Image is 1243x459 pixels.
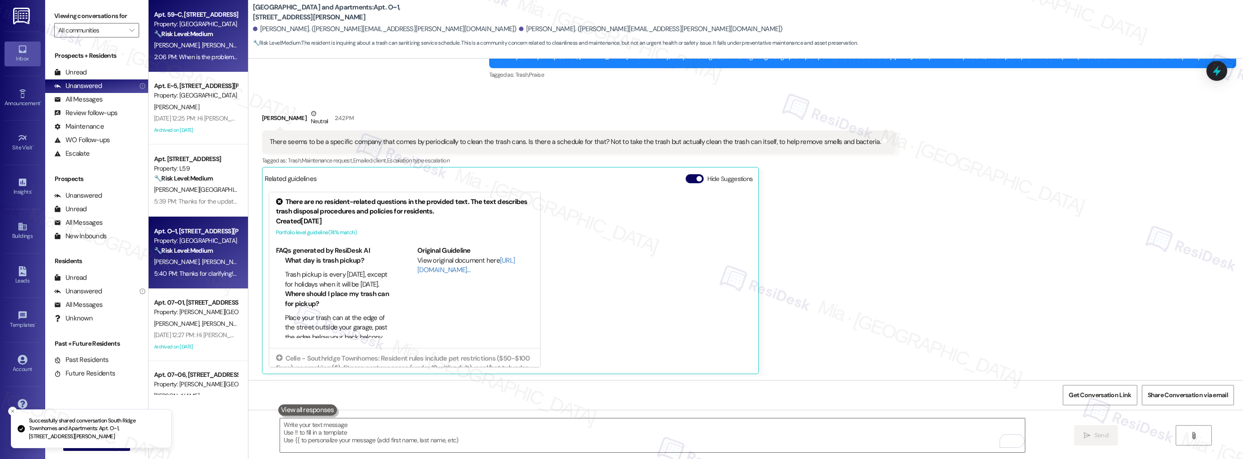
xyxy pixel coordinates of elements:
[154,19,238,29] div: Property: [GEOGRAPHIC_DATA] at [GEOGRAPHIC_DATA]
[1084,432,1090,439] i: 
[153,125,238,136] div: Archived on [DATE]
[154,10,238,19] div: Apt. 59~C, [STREET_ADDRESS]
[154,197,659,205] div: 5:39 PM: Thanks for the update! I understand the work wasn't completed as expected. Could you let...
[154,298,238,307] div: Apt. 07~01, [STREET_ADDRESS][PERSON_NAME]
[154,370,238,380] div: Apt. 07~06, [STREET_ADDRESS][PERSON_NAME]
[54,122,104,131] div: Maintenance
[253,38,858,48] span: : The resident is inquiring about a trash can sanitizing service schedule. This is a community co...
[33,143,34,149] span: •
[309,109,330,128] div: Neutral
[58,23,125,37] input: All communities
[154,103,199,111] span: [PERSON_NAME]
[1094,431,1108,440] span: Send
[40,99,42,105] span: •
[253,24,517,34] div: [PERSON_NAME]. ([PERSON_NAME][EMAIL_ADDRESS][PERSON_NAME][DOMAIN_NAME])
[201,41,247,49] span: [PERSON_NAME]
[54,355,109,365] div: Past Residents
[519,24,783,34] div: [PERSON_NAME]. ([PERSON_NAME][EMAIL_ADDRESS][PERSON_NAME][DOMAIN_NAME])
[54,81,102,91] div: Unanswered
[270,137,881,147] div: There seems to be a specific company that comes by periodically to clean the trash cans. Is there...
[154,91,238,100] div: Property: [GEOGRAPHIC_DATA] and Apartments
[5,42,41,66] a: Inbox
[262,154,895,167] div: Tagged as:
[154,236,238,246] div: Property: [GEOGRAPHIC_DATA] and Apartments
[1148,390,1228,400] span: Share Conversation via email
[54,108,117,118] div: Review follow-ups
[54,369,115,378] div: Future Residents
[489,68,1236,81] div: Tagged as:
[5,352,41,376] a: Account
[154,227,238,236] div: Apt. O~1, [STREET_ADDRESS][PERSON_NAME]
[29,417,164,441] p: Successfully shared conversation South Ridge Townhomes and Apartments: Apt. O~1, [STREET_ADDRESS]...
[288,157,301,164] span: Trash ,
[332,113,354,123] div: 2:42 PM
[54,191,102,200] div: Unanswered
[54,218,103,227] div: All Messages
[8,407,17,416] button: Close toast
[529,71,544,79] span: Praise
[285,313,392,342] li: Place your trash can at the edge of the street outside your garage, past the edge below your back...
[1074,425,1118,445] button: Send
[5,264,41,288] a: Leads
[154,81,238,91] div: Apt. E~5, [STREET_ADDRESS][PERSON_NAME]
[154,164,238,173] div: Property: L59
[5,175,41,199] a: Insights •
[129,27,134,34] i: 
[54,204,87,214] div: Unread
[35,320,36,327] span: •
[5,219,41,243] a: Buildings
[154,258,202,266] span: [PERSON_NAME]
[276,354,533,402] div: Celle - Southridge Townhomes: Resident rules include pet restrictions ($50-$100 fines), no smokin...
[45,256,148,266] div: Residents
[253,39,301,46] strong: 🔧 Risk Level: Medium
[5,396,41,421] a: Support
[285,256,392,265] li: What day is trash pickup?
[253,3,434,22] b: [GEOGRAPHIC_DATA] and Apartments: Apt. O~1, [STREET_ADDRESS][PERSON_NAME]
[154,246,213,255] strong: 🔧 Risk Level: Medium
[54,149,89,158] div: Escalate
[54,68,87,77] div: Unread
[54,9,139,23] label: Viewing conversations for
[45,339,148,348] div: Past + Future Residents
[154,331,587,339] div: [DATE] 12:27 PM: Hi [PERSON_NAME] and [PERSON_NAME], how are you? This is a friendly reminder tha...
[54,135,110,145] div: WO Follow-ups
[417,256,515,274] a: [URL][DOMAIN_NAME]…
[5,308,41,332] a: Templates •
[54,314,93,323] div: Unknown
[302,157,353,164] span: Maintenance request ,
[276,246,370,255] b: FAQs generated by ResiDesk AI
[154,307,238,317] div: Property: [PERSON_NAME][GEOGRAPHIC_DATA] Townhomes
[45,174,148,184] div: Prospects
[54,287,102,296] div: Unanswered
[154,174,213,182] strong: 🔧 Risk Level: Medium
[285,270,392,289] li: Trash pickup is every [DATE], except for holidays when it will be [DATE].
[13,8,32,24] img: ResiDesk Logo
[154,30,213,38] strong: 🔧 Risk Level: Medium
[417,246,471,255] b: Original Guideline
[1142,385,1234,405] button: Share Conversation via email
[54,232,107,241] div: New Inbounds
[417,256,533,275] div: View original document here
[285,289,392,309] li: Where should I place my trash can for pickup?
[154,185,259,194] span: [PERSON_NAME][GEOGRAPHIC_DATA]
[1190,432,1197,439] i: 
[154,53,662,61] div: 2:06 PM: When is the problem with the mosquitoes going to be taken care of? Every time I go out I...
[262,109,895,131] div: [PERSON_NAME]
[265,174,317,187] div: Related guidelines
[707,174,753,184] label: Hide Suggestions
[154,269,464,278] div: 5:40 PM: Thanks for clarifying! Let me check this with the team, and I'll follow up with you once...
[54,300,103,310] div: All Messages
[45,51,148,60] div: Prospects + Residents
[276,197,533,217] div: There are no resident-related questions in the provided text. The text describes trash disposal p...
[1063,385,1137,405] button: Get Conversation Link
[153,341,238,352] div: Archived on [DATE]
[154,320,202,328] span: [PERSON_NAME]
[353,157,387,164] span: Emailed client ,
[201,258,247,266] span: [PERSON_NAME]
[387,157,449,164] span: Escalation type escalation
[276,228,533,237] div: Portfolio level guideline ( 74 % match)
[31,187,33,194] span: •
[154,380,238,389] div: Property: [PERSON_NAME][GEOGRAPHIC_DATA] Townhomes
[154,392,199,400] span: [PERSON_NAME]
[5,130,41,155] a: Site Visit •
